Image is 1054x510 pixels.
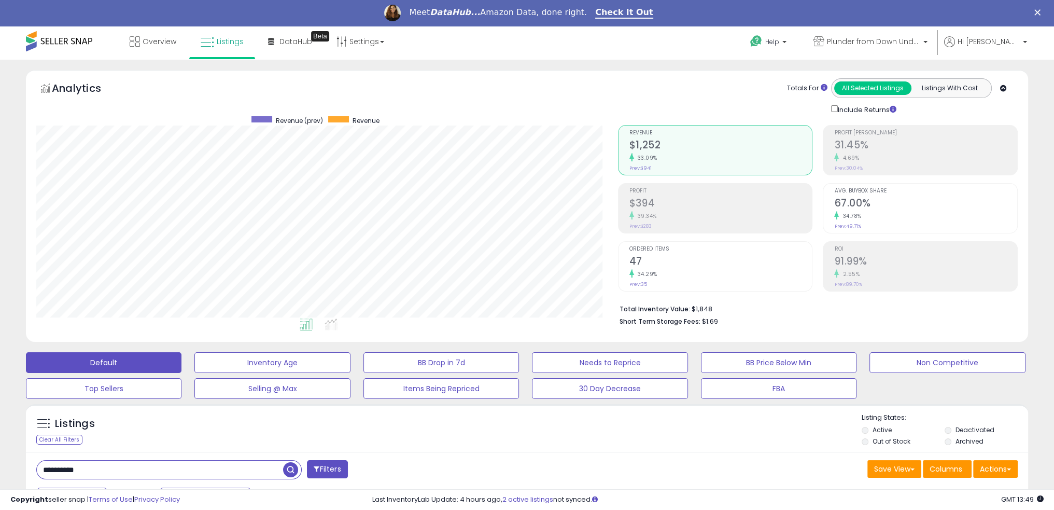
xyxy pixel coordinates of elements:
[10,494,48,504] strong: Copyright
[363,352,519,373] button: BB Drop in 7d
[279,36,312,47] span: DataHub
[52,81,121,98] h5: Analytics
[89,494,133,504] a: Terms of Use
[26,352,181,373] button: Default
[702,316,718,326] span: $1.69
[217,36,244,47] span: Listings
[823,103,909,115] div: Include Returns
[1001,494,1044,504] span: 2025-09-10 13:49 GMT
[629,197,812,211] h2: $394
[384,5,401,21] img: Profile image for Georgie
[629,255,812,269] h2: 47
[862,413,1028,423] p: Listing States:
[629,281,647,287] small: Prev: 35
[839,270,860,278] small: 2.55%
[26,378,181,399] button: Top Sellers
[827,36,920,47] span: Plunder from Down Under Shop
[911,81,988,95] button: Listings With Cost
[867,460,921,478] button: Save View
[834,81,911,95] button: All Selected Listings
[873,425,892,434] label: Active
[834,188,1017,194] span: Avg. Buybox Share
[194,378,350,399] button: Selling @ Max
[10,495,180,505] div: seller snap | |
[839,212,861,220] small: 34.78%
[944,36,1027,60] a: Hi [PERSON_NAME]
[36,435,82,445] div: Clear All Filters
[742,27,797,59] a: Help
[311,31,329,42] div: Tooltip anchor
[430,7,480,17] i: DataHub...
[532,352,687,373] button: Needs to Reprice
[260,26,320,57] a: DataHub
[958,36,1020,47] span: Hi [PERSON_NAME]
[923,460,972,478] button: Columns
[409,7,587,18] div: Meet Amazon Data, done right.
[973,460,1018,478] button: Actions
[160,488,250,505] button: Aug-27 - Sep-02
[353,116,380,125] span: Revenue
[834,130,1017,136] span: Profit [PERSON_NAME]
[787,84,827,93] div: Totals For
[834,281,862,287] small: Prev: 89.70%
[134,494,180,504] a: Privacy Policy
[750,35,763,48] i: Get Help
[765,37,779,46] span: Help
[372,495,1044,505] div: Last InventoryLab Update: 4 hours ago, not synced.
[634,270,657,278] small: 34.29%
[834,165,862,171] small: Prev: 30.04%
[834,139,1017,153] h2: 31.45%
[701,352,856,373] button: BB Price Below Min
[629,223,652,229] small: Prev: $283
[502,494,553,504] a: 2 active listings
[955,437,983,446] label: Archived
[37,488,107,505] button: Last 7 Days
[55,417,95,431] h5: Listings
[1034,9,1045,16] div: Close
[329,26,392,57] a: Settings
[839,154,859,162] small: 4.69%
[122,26,184,57] a: Overview
[143,36,176,47] span: Overview
[834,223,861,229] small: Prev: 49.71%
[194,352,350,373] button: Inventory Age
[634,212,657,220] small: 39.34%
[629,188,812,194] span: Profit
[834,255,1017,269] h2: 91.99%
[701,378,856,399] button: FBA
[620,317,700,326] b: Short Term Storage Fees:
[955,425,994,434] label: Deactivated
[930,464,962,474] span: Columns
[834,197,1017,211] h2: 67.00%
[834,246,1017,252] span: ROI
[869,352,1025,373] button: Non Competitive
[532,378,687,399] button: 30 Day Decrease
[620,302,1010,314] li: $1,848
[620,305,690,313] b: Total Inventory Value:
[595,7,653,19] a: Check It Out
[629,130,812,136] span: Revenue
[873,437,910,446] label: Out of Stock
[276,116,323,125] span: Revenue (prev)
[363,378,519,399] button: Items Being Repriced
[806,26,935,60] a: Plunder from Down Under Shop
[629,139,812,153] h2: $1,252
[629,165,652,171] small: Prev: $941
[307,460,347,478] button: Filters
[193,26,251,57] a: Listings
[629,246,812,252] span: Ordered Items
[634,154,657,162] small: 33.09%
